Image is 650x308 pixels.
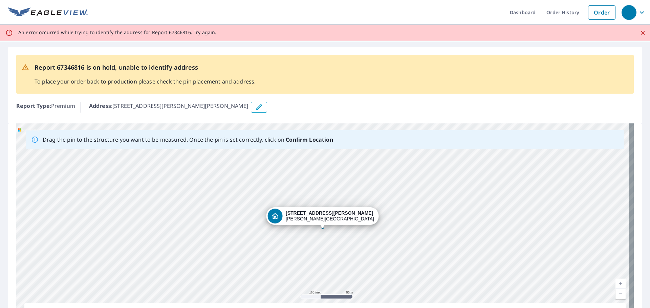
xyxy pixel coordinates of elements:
strong: [STREET_ADDRESS][PERSON_NAME] [286,210,373,216]
b: Address [89,102,111,110]
p: To place your order back to production please check the pin placement and address. [35,77,256,86]
div: Dropped pin, building 1, Residential property, 797 Lake Cummings Blvd Lake Alfred, FL 33850 [266,207,379,228]
a: Order [588,5,615,20]
p: An error occurred while trying to identify the address for Report 67346816. Try again. [18,29,216,35]
button: Close [638,28,647,37]
b: Confirm Location [286,136,333,143]
a: Current Level 18, Zoom In [615,279,626,289]
b: Report Type [16,102,50,110]
p: Drag the pin to the structure you want to be measured. Once the pin is set correctly, click on [43,136,333,144]
div: [PERSON_NAME][GEOGRAPHIC_DATA] [286,210,374,222]
p: Report 67346816 is on hold, unable to identify address [35,63,256,72]
img: EV Logo [8,7,88,18]
p: : [STREET_ADDRESS][PERSON_NAME][PERSON_NAME] [89,102,248,113]
a: Current Level 18, Zoom Out [615,289,626,299]
p: : Premium [16,102,75,113]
